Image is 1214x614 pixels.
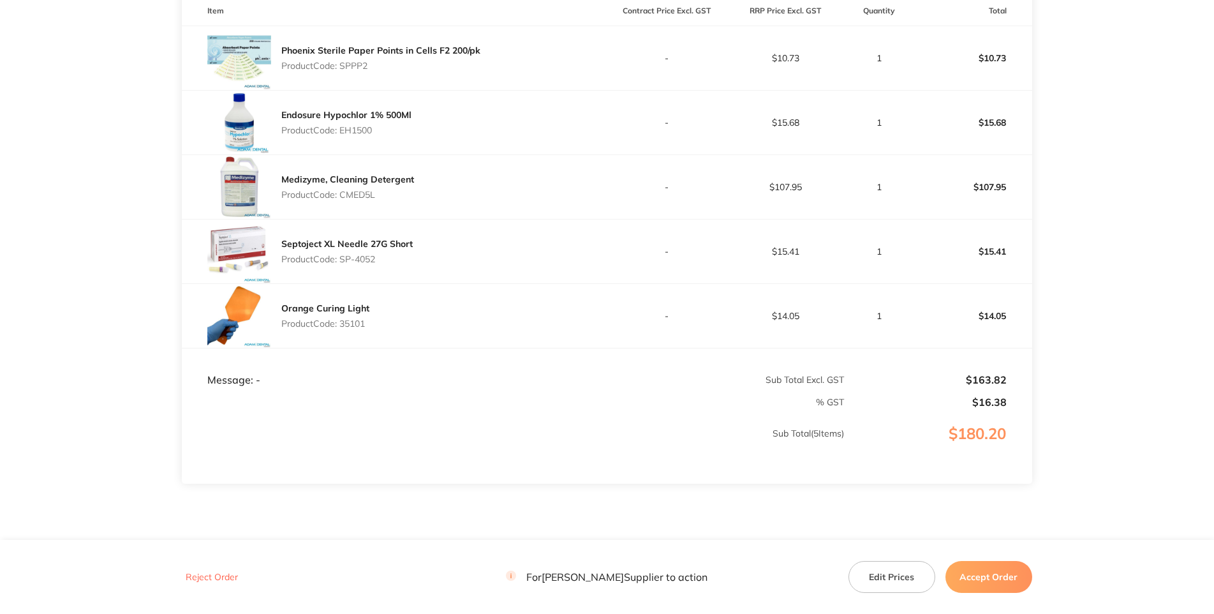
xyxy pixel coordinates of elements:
p: - [608,117,725,128]
p: Product Code: CMED5L [281,190,414,200]
img: a3Z6Znk1dA [207,155,271,219]
p: - [608,182,725,192]
p: 1 [845,246,912,257]
p: $15.41 [727,246,844,257]
a: Orange Curing Light [281,303,369,314]
p: $10.73 [727,53,844,63]
p: Product Code: EH1500 [281,125,411,135]
p: $15.41 [914,236,1032,267]
p: $107.95 [727,182,844,192]
p: For [PERSON_NAME] Supplier to action [506,571,707,583]
p: - [608,53,725,63]
p: $107.95 [914,172,1032,202]
p: $15.68 [727,117,844,128]
p: % GST [182,397,844,407]
td: Message: - [182,348,607,386]
img: cGZzYjlrNg [207,91,271,154]
p: 1 [845,53,912,63]
p: Sub Total Excl. GST [608,375,845,385]
p: Product Code: SP-4052 [281,254,413,264]
a: Endosure Hypochlor 1% 500Ml [281,109,411,121]
p: 1 [845,117,912,128]
p: $16.38 [845,396,1006,408]
p: Sub Total ( 5 Items) [182,428,844,464]
p: 1 [845,311,912,321]
p: $10.73 [914,43,1032,73]
img: bDZ6M2dxNA [207,26,271,90]
img: cjR1aTY2cw [207,284,271,348]
p: $180.20 [845,425,1031,468]
p: $163.82 [845,374,1006,386]
button: Reject Order [182,572,242,583]
p: - [608,246,725,257]
p: $14.05 [914,301,1032,331]
p: $14.05 [727,311,844,321]
button: Accept Order [945,561,1032,593]
p: - [608,311,725,321]
a: Septoject XL Needle 27G Short [281,238,413,250]
p: 1 [845,182,912,192]
p: Product Code: SPPP2 [281,61,480,71]
p: Product Code: 35101 [281,318,369,329]
button: Edit Prices [848,561,935,593]
a: Medizyme, Cleaning Detergent [281,174,414,185]
p: $15.68 [914,107,1032,138]
img: NDg2ZmlzYg [207,220,271,283]
a: Phoenix Sterile Paper Points in Cells F2 200/pk [281,45,480,56]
